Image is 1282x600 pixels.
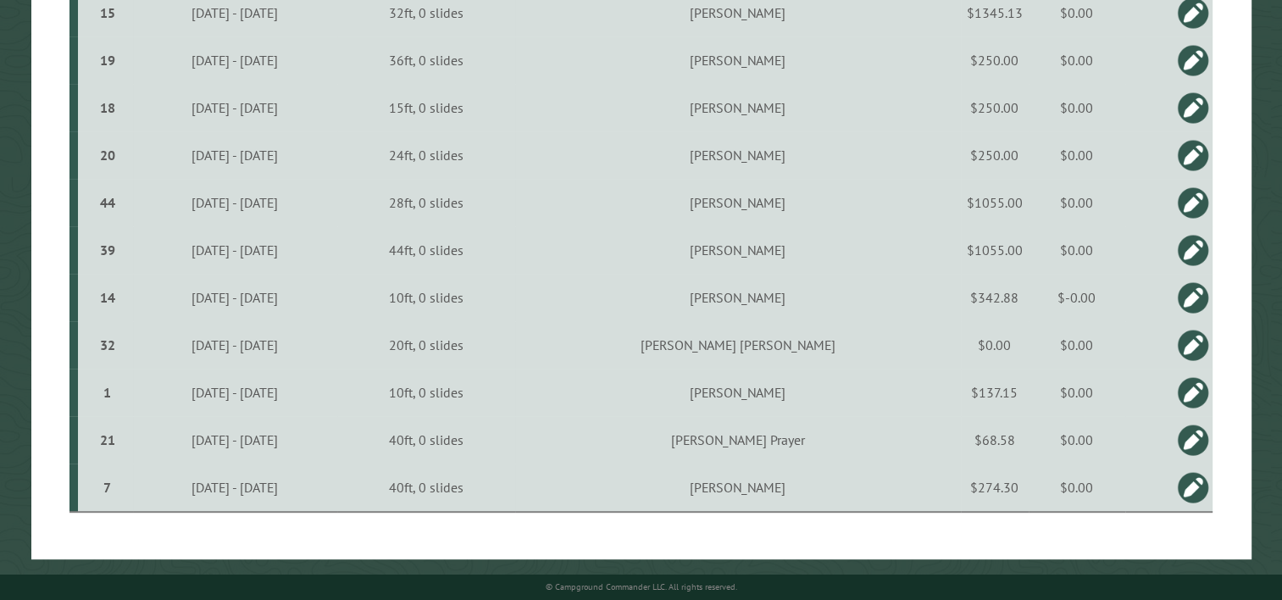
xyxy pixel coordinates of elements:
td: $274.30 [961,464,1029,512]
div: [DATE] - [DATE] [136,52,335,69]
td: $250.00 [961,131,1029,179]
div: 18 [85,99,130,116]
td: 10ft, 0 slides [337,274,515,321]
td: $250.00 [961,84,1029,131]
td: 24ft, 0 slides [337,131,515,179]
div: 44 [85,194,130,211]
div: [DATE] - [DATE] [136,289,335,306]
div: 39 [85,242,130,258]
div: [DATE] - [DATE] [136,147,335,164]
td: 10ft, 0 slides [337,369,515,416]
td: 28ft, 0 slides [337,179,515,226]
td: 20ft, 0 slides [337,321,515,369]
div: 7 [85,479,130,496]
div: 32 [85,336,130,353]
td: [PERSON_NAME] [515,179,961,226]
td: $0.00 [1029,369,1125,416]
td: 40ft, 0 slides [337,416,515,464]
td: 15ft, 0 slides [337,84,515,131]
div: 14 [85,289,130,306]
div: [DATE] - [DATE] [136,479,335,496]
td: $1055.00 [961,179,1029,226]
td: $0.00 [1029,36,1125,84]
td: [PERSON_NAME] [515,131,961,179]
div: 1 [85,384,130,401]
td: [PERSON_NAME] [515,369,961,416]
td: [PERSON_NAME] [515,84,961,131]
td: $137.15 [961,369,1029,416]
td: $0.00 [961,321,1029,369]
td: [PERSON_NAME] [PERSON_NAME] [515,321,961,369]
div: [DATE] - [DATE] [136,99,335,116]
td: [PERSON_NAME] Prayer [515,416,961,464]
td: $0.00 [1029,416,1125,464]
small: © Campground Commander LLC. All rights reserved. [546,581,737,592]
td: $0.00 [1029,131,1125,179]
div: [DATE] - [DATE] [136,194,335,211]
td: 44ft, 0 slides [337,226,515,274]
td: [PERSON_NAME] [515,226,961,274]
td: $-0.00 [1029,274,1125,321]
div: [DATE] - [DATE] [136,336,335,353]
div: [DATE] - [DATE] [136,4,335,21]
div: [DATE] - [DATE] [136,384,335,401]
div: 20 [85,147,130,164]
td: [PERSON_NAME] [515,274,961,321]
td: $342.88 [961,274,1029,321]
td: $250.00 [961,36,1029,84]
div: 15 [85,4,130,21]
td: $0.00 [1029,321,1125,369]
td: $0.00 [1029,464,1125,512]
td: $68.58 [961,416,1029,464]
td: $0.00 [1029,226,1125,274]
td: 36ft, 0 slides [337,36,515,84]
td: $1055.00 [961,226,1029,274]
div: [DATE] - [DATE] [136,431,335,448]
td: [PERSON_NAME] [515,464,961,512]
td: $0.00 [1029,84,1125,131]
div: 21 [85,431,130,448]
div: [DATE] - [DATE] [136,242,335,258]
td: $0.00 [1029,179,1125,226]
div: 19 [85,52,130,69]
td: [PERSON_NAME] [515,36,961,84]
td: 40ft, 0 slides [337,464,515,512]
